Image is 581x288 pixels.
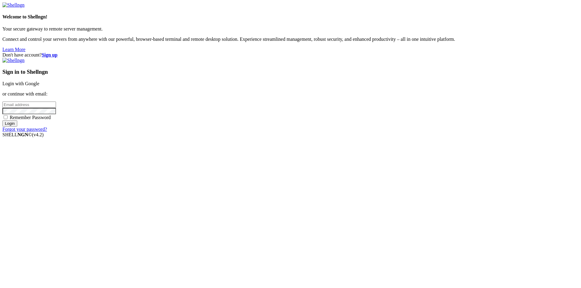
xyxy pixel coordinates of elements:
[2,69,579,75] h3: Sign in to Shellngn
[42,52,57,57] a: Sign up
[2,52,579,58] div: Don't have account?
[2,26,579,32] p: Your secure gateway to remote server management.
[2,127,47,132] a: Forgot your password?
[2,81,39,86] a: Login with Google
[32,132,44,137] span: 4.2.0
[2,120,17,127] input: Login
[2,58,25,63] img: Shellngn
[2,91,579,97] p: or continue with email:
[18,132,28,137] b: NGN
[2,37,579,42] p: Connect and control your servers from anywhere with our powerful, browser-based terminal and remo...
[2,132,44,137] span: SHELL ©
[2,47,25,52] a: Learn More
[10,115,51,120] span: Remember Password
[4,115,8,119] input: Remember Password
[2,2,25,8] img: Shellngn
[2,14,579,20] h4: Welcome to Shellngn!
[2,102,56,108] input: Email address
